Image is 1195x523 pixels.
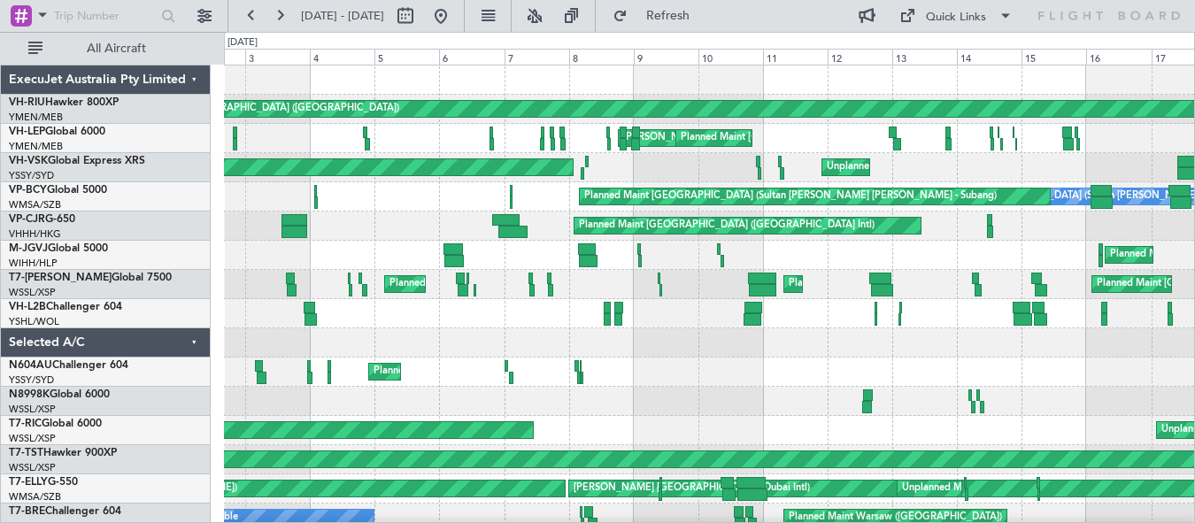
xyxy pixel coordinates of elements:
div: 5 [374,49,439,65]
a: VHHH/HKG [9,227,61,241]
a: VP-BCYGlobal 5000 [9,185,107,196]
div: Unplanned Maint Sydney ([PERSON_NAME] Intl) [827,154,1045,181]
div: 7 [505,49,569,65]
div: 8 [569,49,634,65]
div: 6 [439,49,504,65]
span: Refresh [631,10,705,22]
a: T7-ELLYG-550 [9,477,78,488]
div: [DATE] [227,35,258,50]
span: M-JGVJ [9,243,48,254]
a: YSSY/SYD [9,373,54,387]
div: Planned Maint [GEOGRAPHIC_DATA] ([GEOGRAPHIC_DATA] Intl) [579,212,875,239]
a: VH-VSKGlobal Express XRS [9,156,145,166]
a: VH-LEPGlobal 6000 [9,127,105,137]
div: 14 [957,49,1022,65]
div: Planned Maint [GEOGRAPHIC_DATA] ([GEOGRAPHIC_DATA]) [120,96,399,122]
a: WSSL/XSP [9,432,56,445]
a: N8998KGlobal 6000 [9,389,110,400]
div: 10 [698,49,763,65]
div: [PERSON_NAME] [GEOGRAPHIC_DATA] (Dubai Intl) [574,475,810,502]
button: All Aircraft [19,35,192,63]
a: VH-RIUHawker 800XP [9,97,119,108]
div: 16 [1086,49,1151,65]
button: Quick Links [890,2,1022,30]
div: Planned Maint Sydney ([PERSON_NAME] Intl) [374,358,579,385]
div: 4 [310,49,374,65]
div: Planned Maint [GEOGRAPHIC_DATA] (Sultan [PERSON_NAME] [PERSON_NAME] - Subang) [584,183,997,210]
span: All Aircraft [46,42,187,55]
a: WMSA/SZB [9,490,61,504]
a: T7-TSTHawker 900XP [9,448,117,458]
a: T7-[PERSON_NAME]Global 7500 [9,273,172,283]
span: VP-BCY [9,185,47,196]
span: T7-RIC [9,419,42,429]
span: N8998K [9,389,50,400]
span: N604AU [9,360,52,371]
input: Trip Number [54,3,156,29]
span: T7-[PERSON_NAME] [9,273,112,283]
a: YSSY/SYD [9,169,54,182]
a: T7-BREChallenger 604 [9,506,121,517]
a: VH-L2BChallenger 604 [9,302,122,312]
div: 13 [892,49,957,65]
span: [DATE] - [DATE] [301,8,384,24]
span: VP-CJR [9,214,45,225]
a: N604AUChallenger 604 [9,360,128,371]
span: T7-ELLY [9,477,48,488]
div: 9 [634,49,698,65]
a: T7-RICGlobal 6000 [9,419,102,429]
div: 12 [828,49,892,65]
span: T7-TST [9,448,43,458]
div: Quick Links [926,9,986,27]
a: VP-CJRG-650 [9,214,75,225]
a: YMEN/MEB [9,140,63,153]
a: M-JGVJGlobal 5000 [9,243,108,254]
span: T7-BRE [9,506,45,517]
button: Refresh [605,2,711,30]
div: Planned Maint Dubai (Al Maktoum Intl) [389,271,564,297]
div: 3 [245,49,310,65]
a: WSSL/XSP [9,403,56,416]
a: YSHL/WOL [9,315,59,328]
span: VH-RIU [9,97,45,108]
div: 15 [1022,49,1086,65]
div: 11 [763,49,828,65]
a: WMSA/SZB [9,198,61,212]
div: Planned Maint [GEOGRAPHIC_DATA] ([GEOGRAPHIC_DATA] International) [681,125,1019,151]
a: WSSL/XSP [9,286,56,299]
div: Planned Maint [GEOGRAPHIC_DATA] ([GEOGRAPHIC_DATA]) [789,271,1068,297]
a: WIHH/HLP [9,257,58,270]
span: VH-VSK [9,156,48,166]
span: VH-LEP [9,127,45,137]
a: YMEN/MEB [9,111,63,124]
a: WSSL/XSP [9,461,56,474]
span: VH-L2B [9,302,46,312]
